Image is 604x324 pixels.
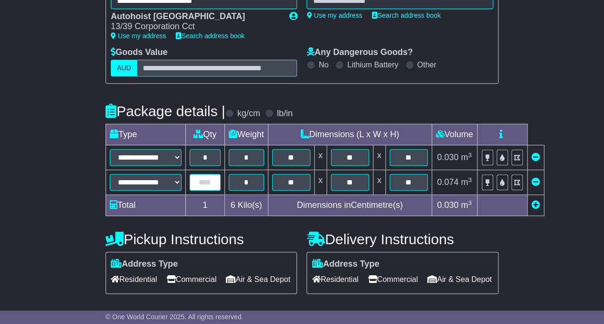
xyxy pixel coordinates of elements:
div: Autohoist [GEOGRAPHIC_DATA] [111,11,280,22]
label: Lithium Battery [347,60,398,69]
span: m [461,152,472,162]
td: Type [106,124,185,145]
sup: 3 [468,176,472,184]
h4: Delivery Instructions [307,231,498,247]
a: Search address book [176,32,244,40]
sup: 3 [468,199,472,206]
div: 13/39 Corporation Cct [111,22,280,32]
span: Commercial [368,272,418,287]
td: Dimensions in Centimetre(s) [268,195,432,216]
td: Total [106,195,185,216]
td: x [373,170,385,195]
td: Dimensions (L x W x H) [268,124,432,145]
a: Search address book [372,11,441,19]
label: kg/cm [237,108,260,119]
td: Volume [432,124,477,145]
span: m [461,200,472,210]
span: © One World Courier 2025. All rights reserved. [106,313,244,321]
h4: Pickup Instructions [106,231,297,247]
span: Commercial [167,272,216,287]
h4: Package details | [106,103,225,119]
label: No [318,60,328,69]
td: 1 [185,195,224,216]
a: Remove this item [531,152,540,162]
span: 0.030 [437,200,458,210]
td: Weight [224,124,268,145]
td: x [314,145,327,170]
label: Other [417,60,436,69]
label: lb/in [277,108,293,119]
td: Qty [185,124,224,145]
span: 0.030 [437,152,458,162]
label: Address Type [111,259,178,270]
label: Address Type [312,259,379,270]
span: Residential [111,272,157,287]
sup: 3 [468,151,472,159]
span: m [461,177,472,187]
a: Add new item [531,200,540,210]
span: 6 [231,200,235,210]
a: Use my address [111,32,166,40]
a: Use my address [307,11,362,19]
label: Goods Value [111,47,168,58]
td: x [373,145,385,170]
td: x [314,170,327,195]
td: Kilo(s) [224,195,268,216]
a: Remove this item [531,177,540,187]
span: Air & Sea Depot [427,272,492,287]
label: AUD [111,60,138,76]
span: Air & Sea Depot [226,272,290,287]
label: Any Dangerous Goods? [307,47,413,58]
span: 0.074 [437,177,458,187]
span: Residential [312,272,358,287]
